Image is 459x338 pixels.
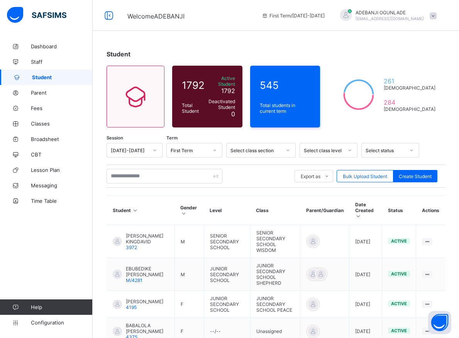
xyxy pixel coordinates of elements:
[111,148,148,153] div: [DATE]-[DATE]
[204,258,250,291] td: JUNIOR SECONDARY SCHOOL
[391,238,407,244] span: active
[301,173,320,179] span: Export as
[300,196,349,225] th: Parent/Guardian
[366,148,405,153] div: Select status
[32,74,93,80] span: Student
[132,207,139,213] i: Sort in Ascending Order
[126,277,142,283] span: M/4281
[31,182,93,189] span: Messaging
[180,100,207,116] div: Total Student
[126,266,169,277] span: EBUBEDIKE [PERSON_NAME]
[107,196,175,225] th: Student
[391,301,407,306] span: active
[343,173,387,179] span: Bulk Upload Student
[31,121,93,127] span: Classes
[384,106,435,112] span: [DEMOGRAPHIC_DATA]
[304,148,343,153] div: Select class level
[355,213,362,219] i: Sort in Ascending Order
[349,258,382,291] td: [DATE]
[250,258,300,291] td: JUNIOR SECONDARY SCHOOL SHEPHERD
[126,323,169,334] span: BABALOLA [PERSON_NAME]
[31,59,93,65] span: Staff
[126,245,137,250] span: 3972
[384,85,435,91] span: [DEMOGRAPHIC_DATA]
[384,99,435,106] span: 284
[171,148,208,153] div: First Term
[126,304,137,310] span: 4195
[204,196,250,225] th: Level
[231,110,235,118] span: 0
[174,258,204,291] td: M
[262,13,325,19] span: session/term information
[391,328,407,333] span: active
[31,43,93,49] span: Dashboard
[250,291,300,318] td: JUNIOR SECONDARY SCHOOL PEACE
[230,148,281,153] div: Select class section
[107,135,123,141] span: Session
[349,196,382,225] th: Date Created
[221,87,235,95] span: 1792
[349,225,382,258] td: [DATE]
[399,173,432,179] span: Create Student
[180,211,187,216] i: Sort in Ascending Order
[174,196,204,225] th: Gender
[127,12,185,20] span: Welcome ADEBANJI
[260,79,311,91] span: 545
[260,102,311,114] span: Total students in current term
[349,291,382,318] td: [DATE]
[107,50,130,58] span: Student
[166,135,178,141] span: Term
[174,291,204,318] td: F
[428,311,451,334] button: Open asap
[204,225,250,258] td: SENIOR SECONDARY SCHOOL
[31,198,93,204] span: Time Table
[31,90,93,96] span: Parent
[250,225,300,258] td: SENIOR SECONDARY SCHOOL WISDOM
[31,167,93,173] span: Lesson Plan
[126,299,163,304] span: [PERSON_NAME]
[332,9,440,22] div: ADEBANJIOGUNLADE
[208,99,235,110] span: Deactivated Student
[391,271,407,277] span: active
[204,291,250,318] td: JUNIOR SECONDARY SCHOOL
[31,105,93,111] span: Fees
[31,136,93,142] span: Broadsheet
[416,196,445,225] th: Actions
[31,151,93,158] span: CBT
[384,77,435,85] span: 261
[7,7,66,23] img: safsims
[356,10,424,15] span: ADEBANJI OGUNLADE
[182,79,205,91] span: 1792
[31,304,92,310] span: Help
[356,16,424,21] span: [EMAIL_ADDRESS][DOMAIN_NAME]
[250,196,300,225] th: Class
[174,225,204,258] td: M
[31,319,92,326] span: Configuration
[382,196,416,225] th: Status
[208,75,235,87] span: Active Student
[126,233,169,245] span: [PERSON_NAME] KINGDAVID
